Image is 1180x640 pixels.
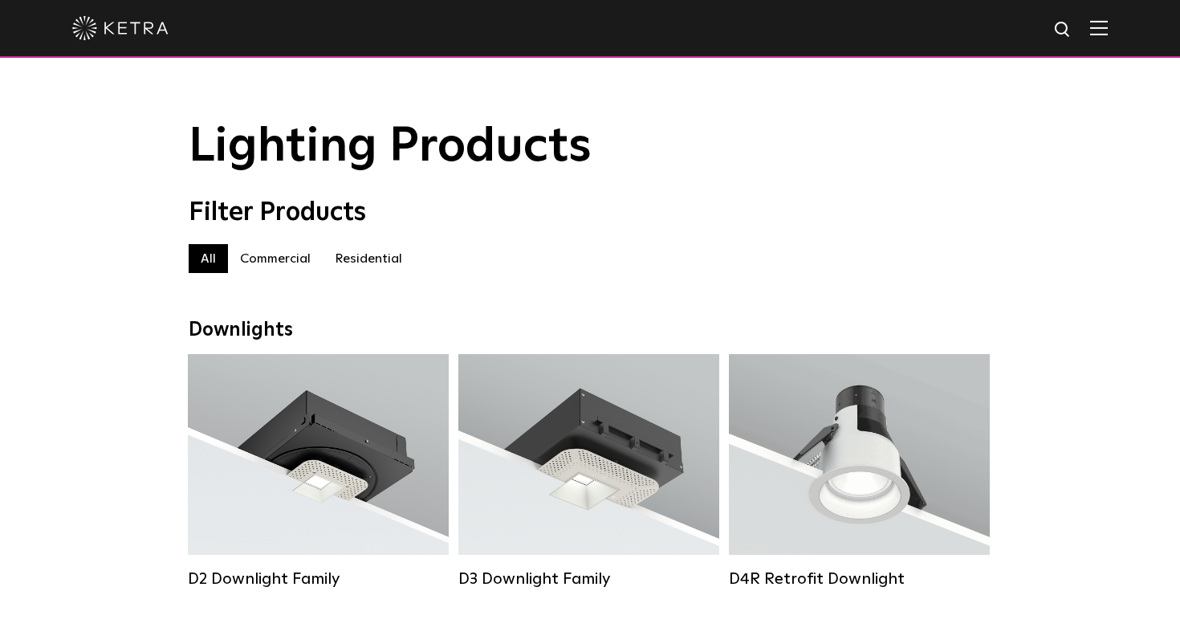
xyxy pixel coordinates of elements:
[323,244,414,273] label: Residential
[189,123,592,171] span: Lighting Products
[1053,20,1073,40] img: search icon
[458,569,719,589] div: D3 Downlight Family
[189,198,991,228] div: Filter Products
[458,354,719,589] a: D3 Downlight Family Lumen Output:700 / 900 / 1100Colors:White / Black / Silver / Bronze / Paintab...
[188,569,449,589] div: D2 Downlight Family
[72,16,169,40] img: ketra-logo-2019-white
[189,319,991,342] div: Downlights
[228,244,323,273] label: Commercial
[1090,20,1108,35] img: Hamburger%20Nav.svg
[188,354,449,589] a: D2 Downlight Family Lumen Output:1200Colors:White / Black / Gloss Black / Silver / Bronze / Silve...
[189,244,228,273] label: All
[729,569,990,589] div: D4R Retrofit Downlight
[729,354,990,589] a: D4R Retrofit Downlight Lumen Output:800Colors:White / BlackBeam Angles:15° / 25° / 40° / 60°Watta...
